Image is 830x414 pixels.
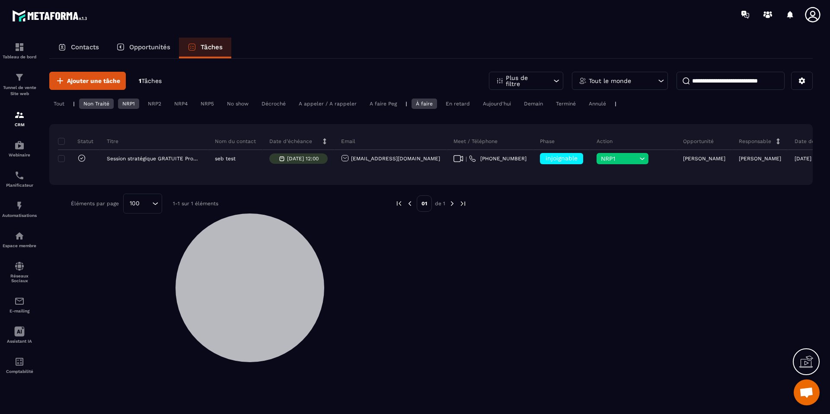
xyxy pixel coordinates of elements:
[14,110,25,120] img: formation
[14,140,25,150] img: automations
[448,200,456,207] img: next
[14,42,25,52] img: formation
[179,38,231,58] a: Tâches
[2,153,37,157] p: Webinaire
[2,103,37,134] a: formationformationCRM
[143,199,150,208] input: Search for option
[2,85,37,97] p: Tunnel de vente Site web
[14,296,25,306] img: email
[459,200,467,207] img: next
[14,261,25,271] img: social-network
[71,43,99,51] p: Contacts
[2,35,37,66] a: formationformationTableau de bord
[341,138,355,145] p: Email
[435,200,445,207] p: de 1
[127,199,143,208] span: 100
[469,155,527,162] a: [PHONE_NUMBER]
[2,183,37,188] p: Planificateur
[405,101,407,107] p: |
[73,101,75,107] p: |
[2,224,37,255] a: automationsautomationsEspace membre
[739,138,771,145] p: Responsable
[14,170,25,181] img: scheduler
[520,99,547,109] div: Demain
[2,243,37,248] p: Espace membre
[269,138,312,145] p: Date d’échéance
[294,99,361,109] div: A appeler / A rappeler
[108,38,179,58] a: Opportunités
[615,101,616,107] p: |
[589,78,631,84] p: Tout le monde
[597,138,613,145] p: Action
[2,213,37,218] p: Automatisations
[14,72,25,83] img: formation
[417,195,432,212] p: 01
[60,138,93,145] p: Statut
[506,75,544,87] p: Plus de filtre
[2,164,37,194] a: schedulerschedulerPlanificateur
[2,339,37,344] p: Assistant IA
[67,76,120,85] span: Ajouter une tâche
[2,369,37,374] p: Comptabilité
[14,357,25,367] img: accountant
[107,138,118,145] p: Titre
[2,320,37,350] a: Assistant IA
[546,155,578,162] span: injoignable
[257,99,290,109] div: Décroché
[107,156,199,162] p: Session stratégique GRATUITE Programme Ariane
[540,138,555,145] p: Phase
[141,77,162,84] span: Tâches
[79,99,114,109] div: Non Traité
[201,43,223,51] p: Tâches
[173,201,218,207] p: 1-1 sur 1 éléments
[49,72,126,90] button: Ajouter une tâche
[170,99,192,109] div: NRP4
[2,54,37,59] p: Tableau de bord
[12,8,90,24] img: logo
[123,194,162,213] div: Search for option
[129,43,170,51] p: Opportunités
[441,99,474,109] div: En retard
[223,99,253,109] div: No show
[71,201,119,207] p: Éléments par page
[49,99,69,109] div: Tout
[2,350,37,380] a: accountantaccountantComptabilité
[453,138,498,145] p: Meet / Téléphone
[395,200,403,207] img: prev
[118,99,139,109] div: NRP1
[2,255,37,290] a: social-networksocial-networkRéseaux Sociaux
[2,134,37,164] a: automationsautomationsWebinaire
[683,156,725,162] p: [PERSON_NAME]
[406,200,414,207] img: prev
[683,138,714,145] p: Opportunité
[196,99,218,109] div: NRP5
[412,99,437,109] div: À faire
[2,274,37,283] p: Réseaux Sociaux
[794,379,820,405] div: Ouvrir le chat
[49,38,108,58] a: Contacts
[2,122,37,127] p: CRM
[215,156,236,162] p: seb test
[365,99,401,109] div: A faire Peg
[552,99,580,109] div: Terminé
[584,99,610,109] div: Annulé
[601,155,637,162] span: NRP1
[14,231,25,241] img: automations
[2,290,37,320] a: emailemailE-mailing
[14,201,25,211] img: automations
[139,77,162,85] p: 1
[479,99,515,109] div: Aujourd'hui
[795,156,825,162] p: [DATE] 16:18
[466,156,467,162] span: |
[215,138,256,145] p: Nom du contact
[739,156,781,162] p: [PERSON_NAME]
[2,309,37,313] p: E-mailing
[144,99,166,109] div: NRP2
[2,194,37,224] a: automationsautomationsAutomatisations
[287,156,319,162] p: [DATE] 12:00
[2,66,37,103] a: formationformationTunnel de vente Site web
